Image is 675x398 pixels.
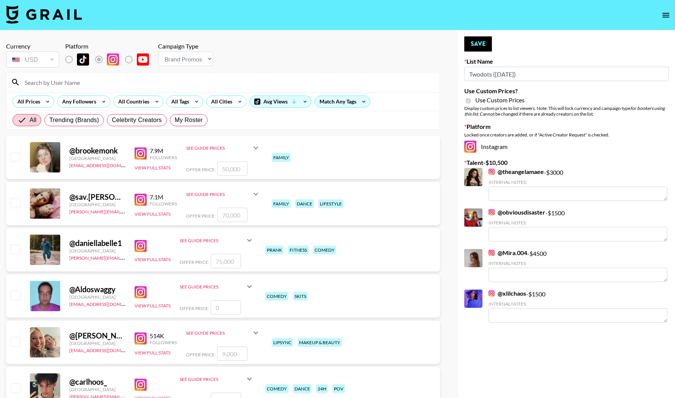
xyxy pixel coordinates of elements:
[489,290,526,297] a: @xlilchaos
[137,53,149,66] img: YouTube
[150,193,177,201] div: 7.1M
[464,105,665,117] em: for bookers using this list
[489,290,667,323] div: - $ 1500
[272,199,291,208] div: family
[6,50,59,69] div: Currency is locked to USD
[489,260,667,266] div: Internal Notes:
[186,139,260,157] div: See Guide Prices
[265,246,283,254] div: prank
[489,208,667,241] div: - $ 1500
[489,179,667,185] div: Internal Notes:
[69,340,125,346] div: [GEOGRAPHIC_DATA]
[489,249,667,282] div: - $ 4500
[20,76,435,88] input: Search by User Name
[158,42,213,50] div: Campaign Type
[217,208,247,222] input: 70,000
[464,159,669,166] label: Talent - $ 10,500
[475,96,525,104] span: Use Custom Prices
[315,96,370,107] div: Match Any Tags
[135,332,147,345] img: Instagram
[135,147,147,160] img: Instagram
[265,384,288,393] div: comedy
[6,5,82,24] img: Grail Talent
[464,141,476,153] img: Instagram
[69,207,182,215] a: [PERSON_NAME][EMAIL_ADDRESS][DOMAIN_NAME]
[186,145,251,151] div: See Guide Prices
[464,58,669,65] label: List Name
[135,211,171,217] button: View Full Stats
[69,202,125,207] div: [GEOGRAPHIC_DATA]
[69,161,146,168] a: [EMAIL_ADDRESS][DOMAIN_NAME]
[464,132,669,138] div: Locked once creators are added, or if "Active Creator Request" is checked.
[135,303,171,309] button: View Full Stats
[150,147,177,155] div: 7.9M
[186,330,251,336] div: See Guide Prices
[186,213,216,219] span: Offer Price:
[58,96,98,107] div: Any Followers
[207,96,234,107] div: All Cities
[167,96,191,107] div: All Tags
[272,153,291,162] div: family
[180,238,245,243] div: See Guide Prices
[65,42,155,50] div: Platform
[186,167,216,172] span: Offer Price:
[13,96,42,107] div: All Prices
[77,53,89,66] img: TikTok
[489,301,667,307] div: Internal Notes:
[135,194,147,206] img: Instagram
[272,338,293,347] div: lipsync
[489,168,667,201] div: - $ 3000
[114,96,151,107] div: All Countries
[135,240,147,252] img: Instagram
[175,116,203,125] span: My Roster
[69,254,182,261] a: [PERSON_NAME][EMAIL_ADDRESS][DOMAIN_NAME]
[186,185,260,203] div: See Guide Prices
[186,352,216,357] span: Offer Price:
[135,286,147,298] img: Instagram
[489,250,495,256] img: Instagram
[464,105,669,117] div: Display custom prices to list viewers. Note: This will lock currency and campaign type . Cannot b...
[180,277,254,296] div: See Guide Prices
[265,292,288,301] div: comedy
[211,300,241,315] input: 0
[69,346,146,353] a: [EMAIL_ADDRESS][DOMAIN_NAME]
[464,87,669,95] label: Use Custom Prices?
[489,220,667,226] div: Internal Notes:
[150,155,177,160] div: Followers
[316,384,328,393] div: 24h
[69,248,125,254] div: [GEOGRAPHIC_DATA]
[489,209,495,215] img: Instagram
[180,370,254,388] div: See Guide Prices
[65,52,155,67] div: List locked to Instagram.
[49,116,99,125] span: Trending (Brands)
[69,300,146,307] a: [EMAIL_ADDRESS][DOMAIN_NAME]
[112,116,162,125] span: Celebrity Creators
[489,168,544,175] a: @theangelamaee
[217,346,247,361] input: 9,000
[180,306,209,311] span: Offer Price:
[69,331,125,340] div: @ [PERSON_NAME]
[107,53,119,66] img: Instagram
[135,350,171,356] button: View Full Stats
[464,36,492,52] button: Save
[69,294,125,300] div: [GEOGRAPHIC_DATA]
[186,191,251,197] div: See Guide Prices
[150,201,177,207] div: Followers
[180,231,254,249] div: See Guide Prices
[8,53,58,66] div: USD
[250,96,311,107] div: Avg Views
[135,379,147,391] img: Instagram
[69,238,125,248] div: @ daniellabelle1
[30,116,36,125] span: All
[180,259,209,265] span: Offer Price:
[464,123,669,130] label: Platform
[69,387,125,392] div: [GEOGRAPHIC_DATA]
[293,384,312,393] div: dance
[318,199,343,208] div: lifestyle
[489,290,495,296] img: Instagram
[288,246,309,254] div: fitness
[69,285,125,294] div: @ Aldoswaggy
[150,340,177,345] div: Followers
[69,146,125,155] div: @ brookemonk
[489,208,545,216] a: @obviousdisaster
